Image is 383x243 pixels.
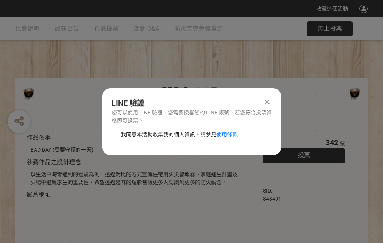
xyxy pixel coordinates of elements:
a: 使用條款 [216,132,238,138]
a: 最新公告 [55,17,79,40]
div: 以生活中時常遇到的經驗為例，透過對比的方式宣傳住宅用火災警報器、家庭逃生計畫及火場中避難求生的重要性，希望透過趣味的短影音讓更多人認識到更多的防火觀念。 [30,171,240,187]
span: 投票 [298,152,310,159]
span: 活動 Q&A [134,25,159,32]
div: BAD DAY (需要守護的一天) [30,146,240,154]
span: 馬上投票 [318,25,342,32]
div: LINE 驗證 [112,97,272,109]
span: 影片網址 [27,191,51,198]
iframe: Facebook Share [283,187,321,194]
a: 防火宣導免費資源 [174,17,223,40]
span: 作品投票 [94,25,118,32]
a: 活動 Q&A [134,17,159,40]
span: 最新公告 [55,25,79,32]
span: 票 [340,140,345,146]
span: SID: 343401 [263,188,281,202]
span: 收藏這個活動 [316,6,348,12]
span: 我同意本活動收集我的個人資訊，請參見 [121,131,238,139]
div: 您可以使用 LINE 驗證，您需要授權您的 LINE 帳號，若您符合投票資格即可投票。 [112,109,272,125]
button: 馬上投票 [307,21,353,36]
span: 參賽作品之設計理念 [27,158,81,166]
span: 作品名稱 [27,134,51,141]
a: 作品投票 [94,17,118,40]
a: 比賽說明 [15,17,39,40]
span: 比賽說明 [15,25,39,32]
span: 342 [326,138,338,147]
span: 防火宣導免費資源 [174,25,223,32]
